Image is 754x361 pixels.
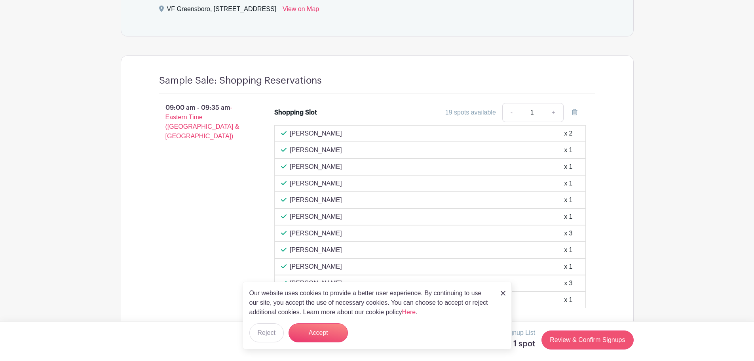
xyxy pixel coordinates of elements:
div: x 1 [564,162,572,172]
a: - [502,103,520,122]
h5: 1 spot [504,339,535,349]
p: [PERSON_NAME] [290,212,342,222]
p: [PERSON_NAME] [290,179,342,188]
div: x 1 [564,295,572,305]
div: 19 spots available [445,108,496,117]
p: 09:00 am - 09:35 am [146,100,262,144]
div: VF Greensboro, [STREET_ADDRESS] [167,4,277,17]
p: [PERSON_NAME] [290,195,342,205]
a: + [543,103,563,122]
a: Here [402,309,416,315]
div: x 2 [564,129,572,138]
div: x 1 [564,195,572,205]
p: [PERSON_NAME] [290,145,342,155]
p: [PERSON_NAME] [290,262,342,271]
a: View on Map [283,4,319,17]
p: [PERSON_NAME] [290,129,342,138]
div: x 1 [564,262,572,271]
button: Accept [289,323,348,342]
h4: Sample Sale: Shopping Reservations [159,75,322,86]
a: Review & Confirm Signups [541,330,633,350]
div: x 1 [564,245,572,255]
div: x 1 [564,179,572,188]
p: [PERSON_NAME] [290,229,342,238]
div: x 1 [564,212,572,222]
div: x 1 [564,145,572,155]
span: - Eastern Time ([GEOGRAPHIC_DATA] & [GEOGRAPHIC_DATA]) [165,104,239,139]
img: close_button-5f87c8562297e5c2d7936805f587ecaba9071eb48480494691a3f1689db116b3.svg [501,291,505,296]
div: Shopping Slot [274,108,317,117]
p: [PERSON_NAME] [290,279,342,288]
p: Our website uses cookies to provide a better user experience. By continuing to use our site, you ... [249,288,492,317]
div: x 3 [564,229,572,238]
p: [PERSON_NAME] [290,162,342,172]
p: [PERSON_NAME] [290,245,342,255]
div: x 3 [564,279,572,288]
p: Signup List [504,328,535,338]
button: Reject [249,323,284,342]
